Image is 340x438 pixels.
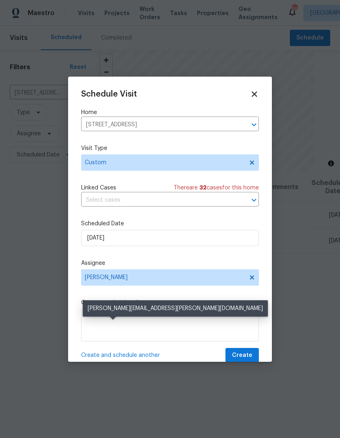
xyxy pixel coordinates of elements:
button: Open [248,194,260,206]
span: Custom [85,158,243,167]
span: Create and schedule another [81,351,160,359]
label: Visit Type [81,144,259,152]
input: Enter in an address [81,119,236,131]
button: Open [248,119,260,130]
label: Comments [81,299,259,307]
input: Select cases [81,194,236,207]
button: Create [225,348,259,363]
span: Create [232,350,252,361]
span: Schedule Visit [81,90,137,98]
input: M/D/YYYY [81,230,259,246]
span: (optional) [113,300,139,306]
label: Scheduled Date [81,220,259,228]
span: Close [250,90,259,99]
span: Linked Cases [81,184,116,192]
span: [PERSON_NAME] [85,274,245,281]
div: [PERSON_NAME][EMAIL_ADDRESS][PERSON_NAME][DOMAIN_NAME] [83,300,268,317]
span: 32 [199,185,207,191]
label: Home [81,108,259,117]
label: Assignee [81,259,259,267]
span: There are case s for this home [174,184,259,192]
